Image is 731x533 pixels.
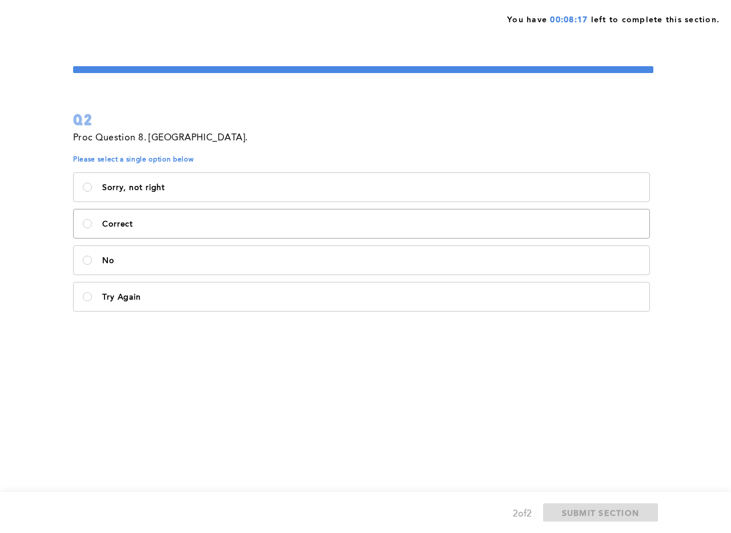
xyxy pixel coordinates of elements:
[73,155,653,164] span: Please select a single option below
[73,130,247,146] p: Proc Question 8. [GEOGRAPHIC_DATA].
[562,507,640,518] span: SUBMIT SECTION
[102,183,640,192] p: Sorry, not right
[73,110,653,130] div: Q2
[102,293,640,302] p: Try Again
[543,503,658,522] button: SUBMIT SECTION
[550,16,588,24] span: 00:08:17
[102,256,640,265] p: No
[102,220,640,229] p: Correct
[507,11,720,26] span: You have left to complete this section.
[513,506,532,522] div: 2 of 2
